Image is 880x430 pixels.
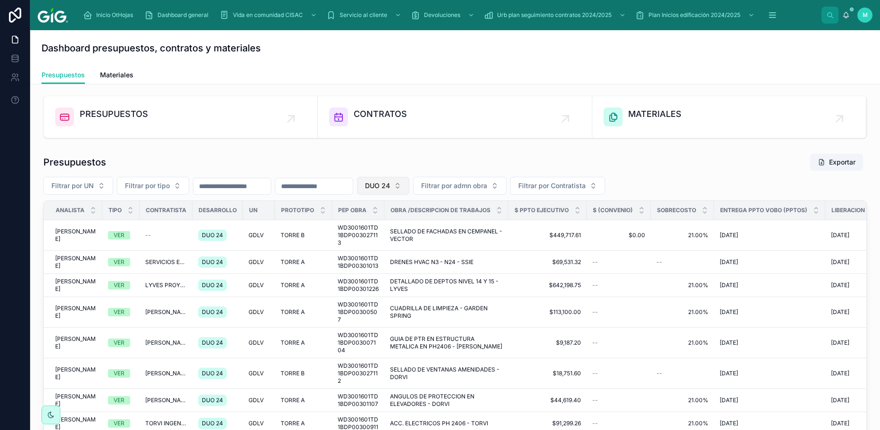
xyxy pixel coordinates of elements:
[720,397,738,404] span: [DATE]
[390,335,503,350] span: GUIA DE PTR EN ESTRUCTURA METALICA EN PH2406 - [PERSON_NAME]
[80,107,148,121] span: PRESUPUESTOS
[648,11,740,19] span: Plan Inicios edificación 2024/2025
[592,420,598,427] span: --
[146,207,186,214] span: Contratista
[338,301,379,323] a: WD3001601TD1BDP00300507
[117,177,189,195] button: Select Button
[318,96,592,138] a: CONTRATOS
[114,419,125,428] div: VER
[592,370,645,377] a: --
[198,305,237,320] a: DUO 24
[656,370,662,377] span: --
[281,370,305,377] span: TORRE B
[55,305,97,320] a: [PERSON_NAME]
[515,207,569,214] span: $ PPTO EJECUTIVO
[390,366,503,381] a: SELLADO DE VENTANAS AMENIDADES - DORVI
[145,281,187,289] span: LYVES PROYECTO Y CONSTRUCCION S.A. DE C.V. 2300002300
[100,66,133,85] a: Materiales
[720,308,820,316] a: [DATE]
[158,11,208,19] span: Dashboard general
[55,335,97,350] a: [PERSON_NAME]
[202,308,223,316] span: DUO 24
[55,366,97,381] a: [PERSON_NAME]
[720,370,738,377] span: [DATE]
[108,258,134,266] a: VER
[656,232,708,239] a: 21.00%
[198,393,237,408] a: DUO 24
[249,258,264,266] span: GDLV
[390,258,503,266] a: DRENES HVAC N3 - N24 - SSIE
[281,207,314,214] span: Prototipo
[514,281,581,289] a: $642,198.75
[338,331,379,354] a: WD3001601TD1BDP003007104
[390,420,503,427] a: ACC. ELECTRICOS PH 2406 - TORVI
[357,177,409,195] button: Select Button
[202,339,223,347] span: DUO 24
[338,393,379,408] a: WD3001601TD1BDP00301107
[108,396,134,405] a: VER
[249,370,269,377] a: GDLV
[281,308,326,316] a: TORRE A
[592,96,866,138] a: MATERIALES
[55,393,97,408] a: [PERSON_NAME]
[145,370,187,377] span: [PERSON_NAME] JOSÉ 2300001434
[831,420,849,427] span: [DATE]
[390,393,503,408] a: ANGULOS DE PROTECCION EN ELEVADORES - DORVI
[720,397,820,404] a: [DATE]
[810,154,863,171] button: Exportar
[593,207,633,214] span: $ (CONVENIO)
[831,397,849,404] span: [DATE]
[281,308,305,316] span: TORRE A
[249,420,264,427] span: GDLV
[656,397,708,404] a: 21.00%
[338,278,379,293] span: WD3001601TD1BDP00301226
[518,181,586,190] span: Filtrar por Contratista
[720,232,820,239] a: [DATE]
[202,258,223,266] span: DUO 24
[114,258,125,266] div: VER
[514,258,581,266] span: $69,531.32
[56,207,84,214] span: Analista
[390,305,503,320] a: CUADRILLA DE LIMPIEZA - GARDEN SPRING
[249,232,269,239] a: GDLV
[249,258,269,266] a: GDLV
[340,11,387,19] span: Servicio al cliente
[145,339,187,347] span: [PERSON_NAME] 2300002372
[108,339,134,347] a: VER
[55,255,97,270] a: [PERSON_NAME]
[108,419,134,428] a: VER
[720,258,738,266] span: [DATE]
[656,281,708,289] a: 21.00%
[249,308,264,316] span: GDLV
[656,339,708,347] span: 21.00%
[145,420,187,427] a: TORVI INGENIEROS SA DE CV 2400000629
[831,370,849,377] span: [DATE]
[338,255,379,270] a: WD3001601TD1BDP00301013
[114,281,125,289] div: VER
[514,397,581,404] a: $44,619.40
[656,420,708,427] a: 21.00%
[249,281,269,289] a: GDLV
[390,420,488,427] span: ACC. ELECTRICOS PH 2406 - TORVI
[656,258,662,266] span: --
[510,177,605,195] button: Select Button
[249,397,269,404] a: GDLV
[592,397,645,404] a: --
[863,11,868,19] span: M
[514,339,581,347] span: $9,187.20
[198,366,237,381] a: DUO 24
[656,308,708,316] span: 21.00%
[198,228,237,243] a: DUO 24
[100,70,133,80] span: Materiales
[338,224,379,247] a: WD3001601TD1BDP003027113
[421,181,487,190] span: Filtrar por admn obra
